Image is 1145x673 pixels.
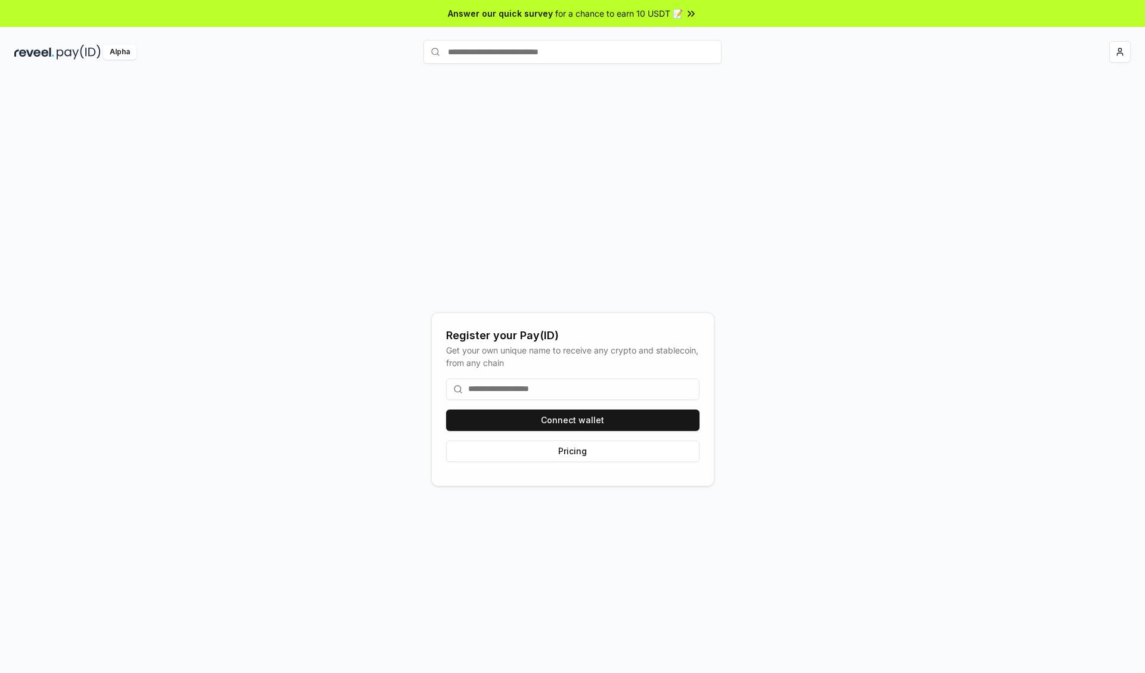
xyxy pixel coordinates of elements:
img: pay_id [57,45,101,60]
span: Answer our quick survey [448,7,553,20]
button: Pricing [446,441,700,462]
img: reveel_dark [14,45,54,60]
div: Get your own unique name to receive any crypto and stablecoin, from any chain [446,344,700,369]
div: Alpha [103,45,137,60]
span: for a chance to earn 10 USDT 📝 [555,7,683,20]
div: Register your Pay(ID) [446,327,700,344]
button: Connect wallet [446,410,700,431]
